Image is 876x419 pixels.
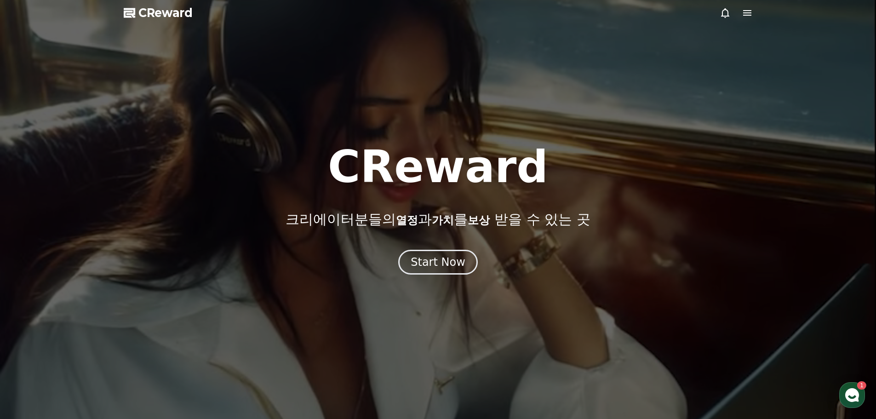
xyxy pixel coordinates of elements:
[84,306,95,313] span: 대화
[142,305,153,313] span: 설정
[124,6,193,20] a: CReward
[93,291,97,298] span: 1
[286,211,590,228] p: 크리에이터분들의 과 를 받을 수 있는 곳
[468,214,490,227] span: 보상
[29,305,34,313] span: 홈
[432,214,454,227] span: 가치
[138,6,193,20] span: CReward
[396,214,418,227] span: 열정
[398,250,478,275] button: Start Now
[3,292,61,315] a: 홈
[61,292,119,315] a: 1대화
[398,259,478,268] a: Start Now
[411,255,465,270] div: Start Now
[119,292,177,315] a: 설정
[328,145,548,189] h1: CReward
